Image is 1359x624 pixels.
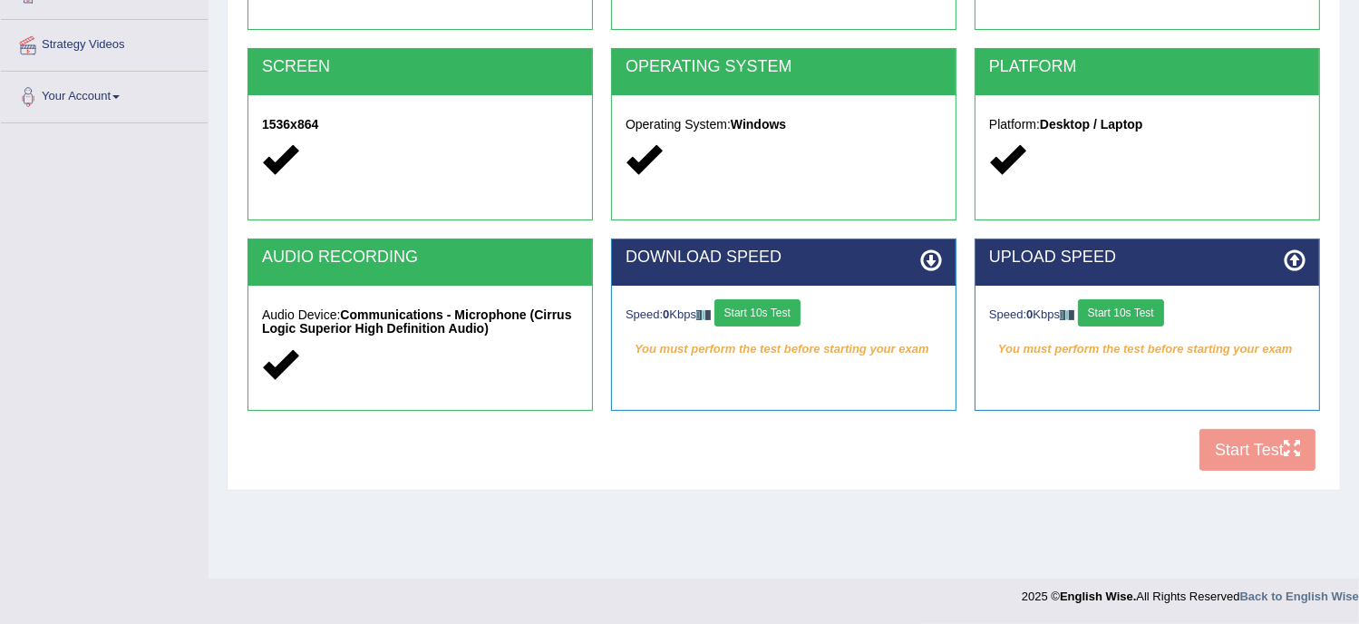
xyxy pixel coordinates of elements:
[262,117,318,132] strong: 1536x864
[262,307,572,336] strong: Communications - Microphone (Cirrus Logic Superior High Definition Audio)
[989,336,1306,363] em: You must perform the test before starting your exam
[1026,307,1033,321] strong: 0
[1,20,208,65] a: Strategy Videos
[1240,590,1359,603] a: Back to English Wise
[663,307,669,321] strong: 0
[1060,310,1074,320] img: ajax-loader-fb-connection.gif
[1022,579,1359,605] div: 2025 © All Rights Reserved
[626,249,942,267] h2: DOWNLOAD SPEED
[696,310,711,320] img: ajax-loader-fb-connection.gif
[262,58,578,76] h2: SCREEN
[626,58,942,76] h2: OPERATING SYSTEM
[626,118,942,132] h5: Operating System:
[1040,117,1143,132] strong: Desktop / Laptop
[989,58,1306,76] h2: PLATFORM
[989,299,1306,331] div: Speed: Kbps
[1060,590,1136,603] strong: English Wise.
[262,249,578,267] h2: AUDIO RECORDING
[731,117,786,132] strong: Windows
[714,299,801,327] button: Start 10s Test
[1078,299,1164,327] button: Start 10s Test
[1,72,208,117] a: Your Account
[626,336,942,363] em: You must perform the test before starting your exam
[262,308,578,336] h5: Audio Device:
[989,249,1306,267] h2: UPLOAD SPEED
[626,299,942,331] div: Speed: Kbps
[989,118,1306,132] h5: Platform:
